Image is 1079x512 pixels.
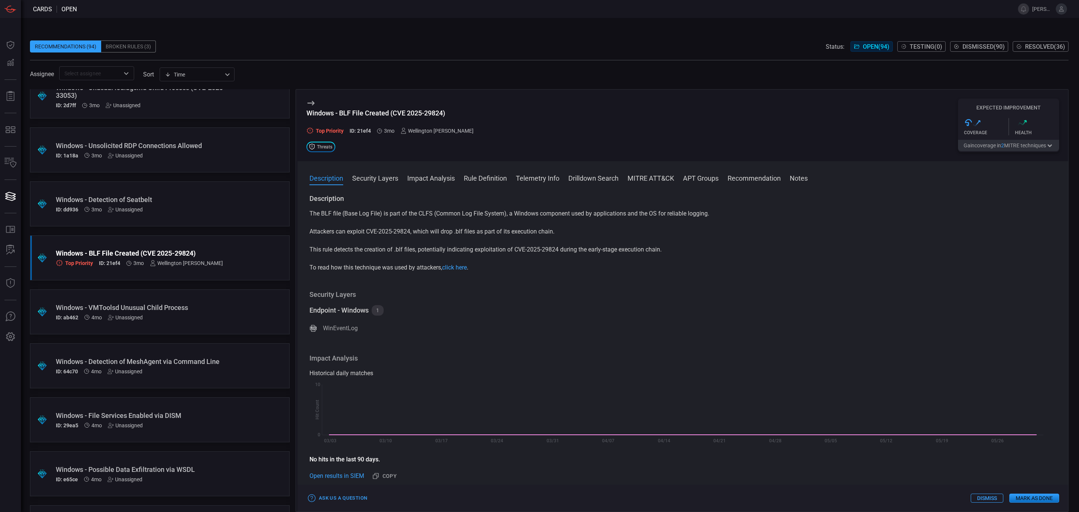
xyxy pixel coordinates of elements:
[30,70,54,78] span: Assignee
[315,400,320,419] text: Hit Count
[962,43,1005,50] span: Dismissed ( 90 )
[991,438,1004,443] text: 05/26
[1001,142,1004,148] span: 2
[306,109,480,117] div: Windows - BLF File Created (CVE 2025-29824)
[1,274,19,292] button: Threat Intelligence
[309,290,1056,299] h3: Security Layers
[108,368,142,374] div: Unassigned
[309,194,1056,203] h3: Description
[1009,494,1059,503] button: Mark as Done
[1032,6,1053,12] span: [PERSON_NAME][EMAIL_ADDRESS][DOMAIN_NAME]
[91,476,102,482] span: May 20, 2025 6:28 AM
[1,121,19,139] button: MITRE - Detection Posture
[30,40,101,52] div: Recommendations (94)
[309,472,364,481] a: Open results in SIEM
[384,128,395,134] span: Jun 01, 2025 8:52 AM
[89,102,100,108] span: Jun 15, 2025 6:03 AM
[309,456,380,463] strong: No hits in the last 90 days.
[99,260,120,266] h5: ID: 21ef4
[516,173,559,182] button: Telemetry Info
[568,173,619,182] button: Drilldown Search
[728,173,781,182] button: Recommendation
[1,308,19,326] button: Ask Us A Question
[108,422,143,428] div: Unassigned
[1,54,19,72] button: Detections
[150,260,223,266] div: Wellington [PERSON_NAME]
[1,328,19,346] button: Preferences
[309,263,1056,272] p: To read how this technique was used by attackers, .
[315,382,320,387] text: 10
[370,470,400,482] button: Copy
[1025,43,1065,50] span: Resolved ( 36 )
[309,245,1056,254] p: This rule detects the creation of .blf files, potentially indicating exploitation of CVE-2025-298...
[407,173,455,182] button: Impact Analysis
[950,41,1008,52] button: Dismissed(90)
[143,71,154,78] label: sort
[165,71,223,78] div: Time
[658,438,670,443] text: 04/14
[101,40,156,52] div: Broken Rules (3)
[61,6,77,13] span: open
[108,476,142,482] div: Unassigned
[790,173,808,182] button: Notes
[825,438,837,443] text: 05/05
[324,438,336,443] text: 03/03
[1,154,19,172] button: Inventory
[56,368,78,374] h5: ID: 64c70
[309,354,1056,363] h3: Impact Analysis
[56,466,235,473] div: Windows - Possible Data Exfiltration via WSDL
[1015,130,1060,135] div: Health
[910,43,942,50] span: Testing ( 0 )
[880,438,892,443] text: 05/12
[318,432,320,437] text: 0
[958,140,1059,151] button: Gaincoverage in2MITRE techniques
[309,369,1056,378] div: Historical daily matches
[91,153,102,159] span: Jun 10, 2025 1:50 PM
[108,153,143,159] div: Unassigned
[317,145,332,149] span: Threats
[1,36,19,54] button: Dashboard
[56,84,235,99] div: Windows - Unusual iediagcmd Child Process (CVE-2025-33053)
[850,41,893,52] button: Open(94)
[1,241,19,259] button: ALERT ANALYSIS
[491,438,503,443] text: 03/24
[56,153,78,159] h5: ID: 1a18a
[435,438,448,443] text: 03/17
[352,173,398,182] button: Security Layers
[769,438,782,443] text: 04/28
[133,260,144,266] span: Jun 01, 2025 8:52 AM
[91,314,102,320] span: May 27, 2025 9:31 AM
[56,102,76,108] h5: ID: 2d7ff
[106,102,140,108] div: Unassigned
[306,493,369,504] button: Ask Us a Question
[826,43,844,50] span: Status:
[91,207,102,213] span: Jun 10, 2025 1:50 PM
[56,476,78,482] h5: ID: e65ce
[1,87,19,105] button: Reports
[1013,41,1069,52] button: Resolved(36)
[897,41,946,52] button: Testing(0)
[309,227,1056,236] p: Attackers can exploit CVE-2025-29824, which will drop .blf files as part of its execution chain.
[1,221,19,239] button: Rule Catalog
[602,438,614,443] text: 04/07
[372,305,384,316] div: 1
[56,412,235,419] div: Windows - File Services Enabled via DISM
[350,128,371,134] h5: ID: 21ef4
[936,438,948,443] text: 05/19
[121,68,132,79] button: Open
[56,304,235,311] div: Windows - VMToolsd Unusual Child Process
[863,43,889,50] span: Open ( 94 )
[108,314,143,320] div: Unassigned
[56,314,78,320] h5: ID: ab462
[56,358,235,365] div: Windows - Detection of MeshAgent via Command Line
[91,422,102,428] span: May 20, 2025 6:30 AM
[683,173,719,182] button: APT Groups
[56,196,235,204] div: Windows - Detection of Seatbelt
[401,128,474,134] div: Wellington [PERSON_NAME]
[713,438,726,443] text: 04/21
[309,173,343,182] button: Description
[380,438,392,443] text: 03/10
[309,209,1056,218] p: The BLF file (Base Log File) is part of the CLFS (Common Log File System), a Windows component us...
[91,368,102,374] span: May 27, 2025 9:28 AM
[56,259,93,266] div: Top Priority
